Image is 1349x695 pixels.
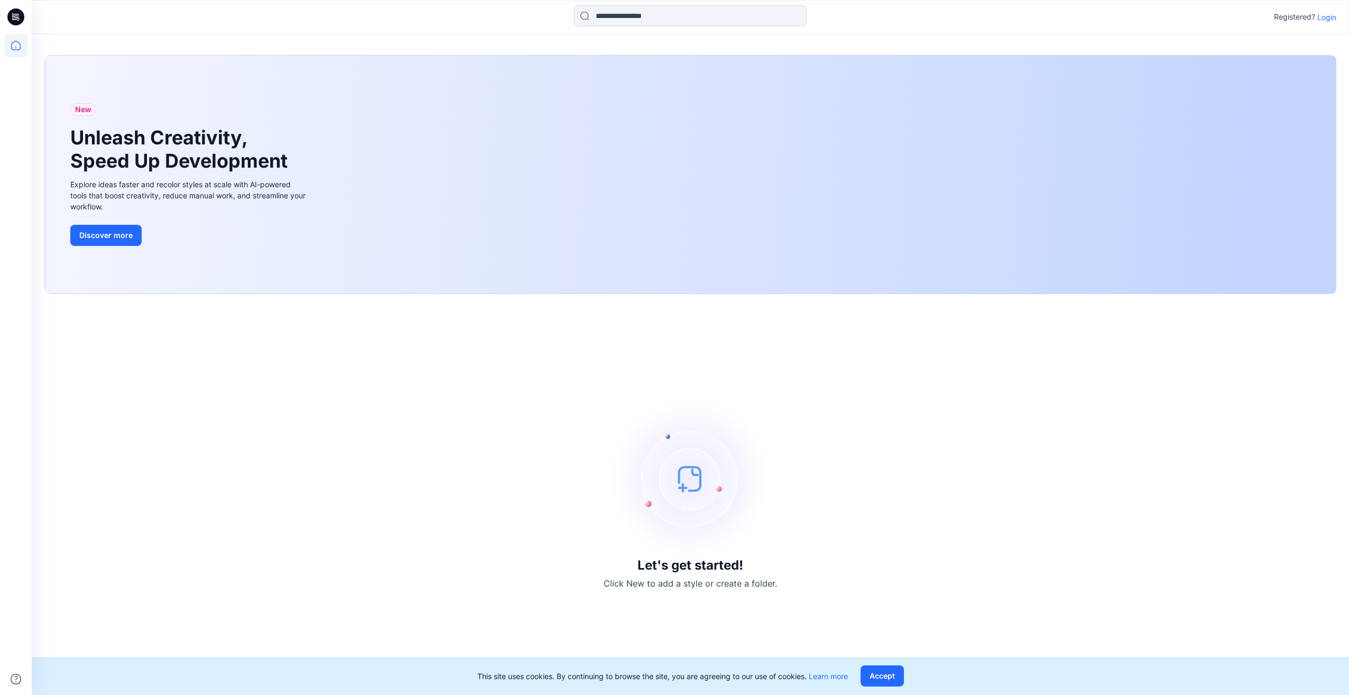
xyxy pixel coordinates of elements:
[477,671,848,682] p: This site uses cookies. By continuing to browse the site, you are agreeing to our use of cookies.
[861,665,904,687] button: Accept
[1274,11,1315,23] p: Registered?
[809,672,848,681] a: Learn more
[70,225,308,246] a: Discover more
[70,225,142,246] button: Discover more
[1317,12,1336,23] p: Login
[75,103,91,116] span: New
[70,126,292,172] h1: Unleash Creativity, Speed Up Development
[611,399,770,558] img: empty-state-image.svg
[70,179,308,212] div: Explore ideas faster and recolor styles at scale with AI-powered tools that boost creativity, red...
[604,577,777,590] p: Click New to add a style or create a folder.
[637,558,743,573] h3: Let's get started!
